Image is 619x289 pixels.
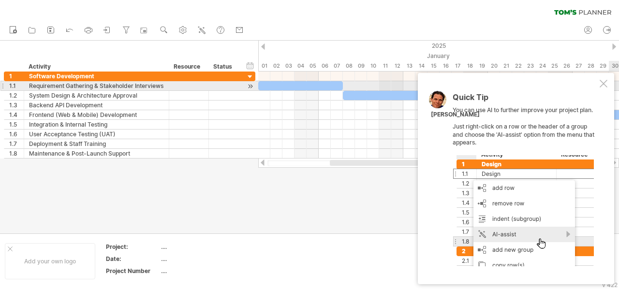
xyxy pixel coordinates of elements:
div: 1.1 [9,81,24,90]
div: Monday, 13 January 2025 [403,61,415,71]
div: 1.3 [9,101,24,110]
div: Maintenance & Post-Launch Support [29,149,164,158]
div: v 422 [602,281,618,289]
div: Tuesday, 21 January 2025 [500,61,512,71]
div: Saturday, 18 January 2025 [464,61,476,71]
div: Add your own logo [5,243,95,279]
div: Tuesday, 28 January 2025 [585,61,597,71]
div: Tuesday, 7 January 2025 [331,61,343,71]
div: 1 [9,72,24,81]
div: Software Development [29,72,164,81]
div: Wednesday, 8 January 2025 [343,61,355,71]
div: Monday, 6 January 2025 [319,61,331,71]
div: Saturday, 25 January 2025 [548,61,560,71]
div: 1.6 [9,130,24,139]
div: Monday, 20 January 2025 [488,61,500,71]
div: Integration & Internal Testing [29,120,164,129]
div: .... [161,255,242,263]
div: Thursday, 9 January 2025 [355,61,367,71]
div: Sunday, 26 January 2025 [560,61,573,71]
div: Deployment & Staff Training [29,139,164,148]
div: Status [213,62,235,72]
div: Monday, 27 January 2025 [573,61,585,71]
div: Thursday, 23 January 2025 [524,61,536,71]
div: You can use AI to further improve your project plan. Just right-click on a row or the header of a... [453,93,598,266]
div: Wednesday, 1 January 2025 [258,61,270,71]
div: Requirement Gathering & Stakeholder Interviews [29,81,164,90]
div: Friday, 24 January 2025 [536,61,548,71]
div: Frontend (Web & Mobile) Development [29,110,164,119]
div: Thursday, 2 January 2025 [270,61,282,71]
div: 1.7 [9,139,24,148]
div: Resource [174,62,203,72]
div: Saturday, 11 January 2025 [379,61,391,71]
div: .... [161,243,242,251]
div: Tuesday, 14 January 2025 [415,61,427,71]
div: System Design & Architecture Approval [29,91,164,100]
div: 1.5 [9,120,24,129]
div: Date: [106,255,159,263]
div: scroll to activity [246,81,255,91]
div: Saturday, 4 January 2025 [295,61,307,71]
div: Friday, 3 January 2025 [282,61,295,71]
div: Quick Tip [453,93,598,106]
div: .... [161,267,242,275]
div: Wednesday, 29 January 2025 [597,61,609,71]
div: User Acceptance Testing (UAT) [29,130,164,139]
div: Sunday, 19 January 2025 [476,61,488,71]
div: Backend API Development [29,101,164,110]
div: 1.8 [9,149,24,158]
div: Wednesday, 22 January 2025 [512,61,524,71]
div: Friday, 10 January 2025 [367,61,379,71]
div: 1.4 [9,110,24,119]
div: Wednesday, 15 January 2025 [427,61,440,71]
div: 1.2 [9,91,24,100]
div: Activity [29,62,163,72]
div: Project Number [106,267,159,275]
div: Project: [106,243,159,251]
div: Friday, 17 January 2025 [452,61,464,71]
div: Thursday, 16 January 2025 [440,61,452,71]
div: Sunday, 12 January 2025 [391,61,403,71]
div: [PERSON_NAME] [431,111,480,119]
div: Sunday, 5 January 2025 [307,61,319,71]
